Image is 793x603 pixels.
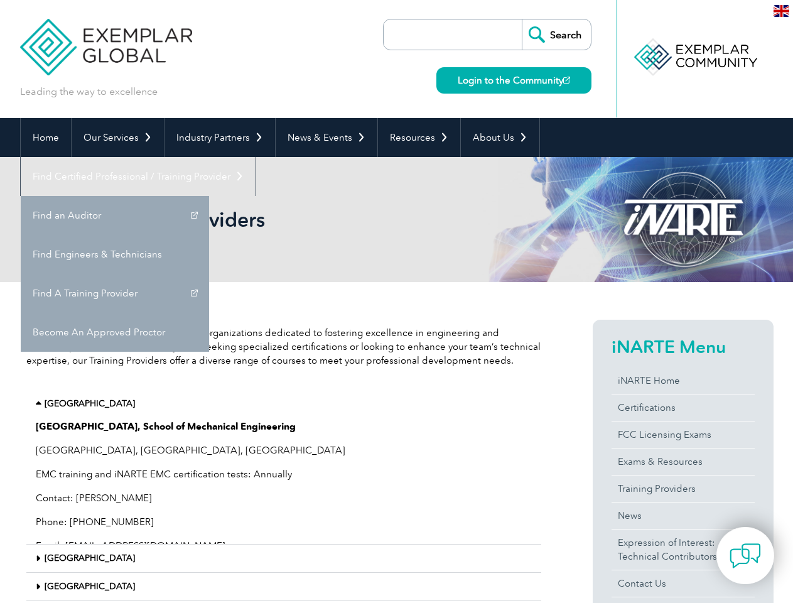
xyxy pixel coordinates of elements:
a: Our Services [72,118,164,157]
a: News [612,503,755,529]
div: [GEOGRAPHIC_DATA] [26,390,541,418]
a: Become An Approved Proctor [21,313,209,352]
strong: [GEOGRAPHIC_DATA], School of Mechanical Engineering [36,421,296,432]
a: Expression of Interest:Technical Contributors [612,530,755,570]
h1: iNARTE Training Providers [20,207,502,232]
p: Phone: [PHONE_NUMBER] [36,515,532,529]
a: FCC Licensing Exams [612,421,755,448]
a: [GEOGRAPHIC_DATA] [45,553,135,563]
div: [GEOGRAPHIC_DATA] [26,418,541,545]
a: Login to the Community [436,67,591,94]
img: contact-chat.png [730,540,761,572]
img: en [774,5,789,17]
a: Industry Partners [165,118,275,157]
div: [GEOGRAPHIC_DATA] [26,545,541,573]
a: Resources [378,118,460,157]
a: Find Engineers & Technicians [21,235,209,274]
p: Email: [EMAIL_ADDRESS][DOMAIN_NAME] [36,539,532,553]
h2: iNARTE Menu [612,337,755,357]
a: Find an Auditor [21,196,209,235]
a: About Us [461,118,539,157]
a: Contact Us [612,570,755,597]
a: Certifications [612,394,755,421]
p: [GEOGRAPHIC_DATA], [GEOGRAPHIC_DATA], [GEOGRAPHIC_DATA] [36,443,532,457]
p: Contact: [PERSON_NAME] [36,491,532,505]
p: Explore a network of accredited training organizations dedicated to fostering excellence in engin... [26,326,541,367]
a: [GEOGRAPHIC_DATA] [45,398,135,409]
a: iNARTE Home [612,367,755,394]
img: open_square.png [563,77,570,84]
a: Home [21,118,71,157]
p: EMC training and iNARTE EMC certification tests: Annually [36,467,532,481]
div: [GEOGRAPHIC_DATA] [26,573,541,601]
a: Find A Training Provider [21,274,209,313]
a: News & Events [276,118,377,157]
a: [GEOGRAPHIC_DATA] [45,581,135,592]
a: Exams & Resources [612,448,755,475]
a: Find Certified Professional / Training Provider [21,157,256,196]
a: Training Providers [612,475,755,502]
input: Search [522,19,591,50]
p: Leading the way to excellence [20,85,158,99]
